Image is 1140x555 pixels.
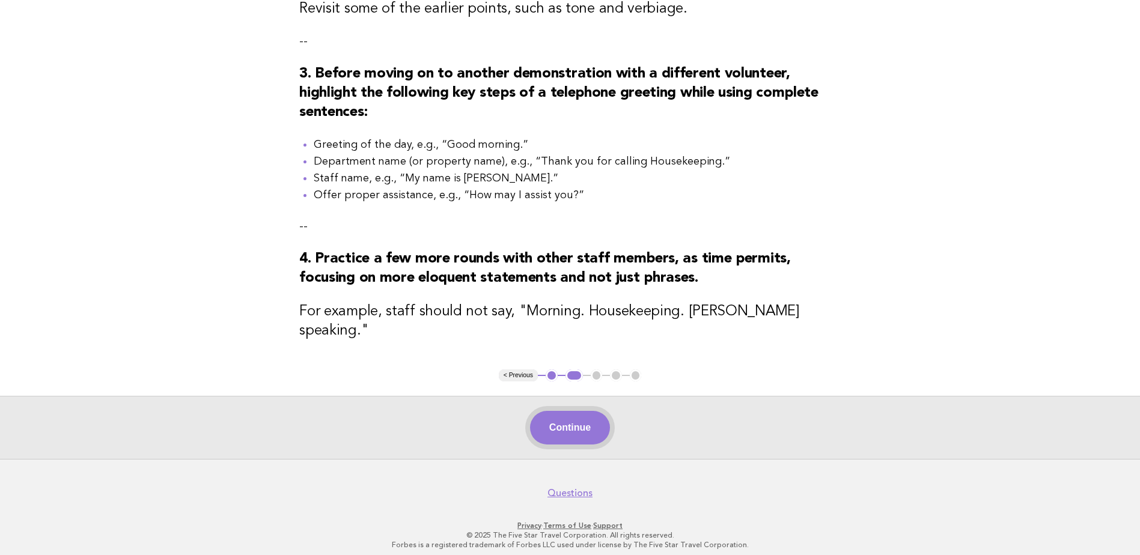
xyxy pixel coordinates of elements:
[299,218,841,235] p: --
[565,369,583,381] button: 2
[546,369,558,381] button: 1
[203,521,938,530] p: · ·
[499,369,538,381] button: < Previous
[517,521,541,530] a: Privacy
[203,530,938,540] p: © 2025 The Five Star Travel Corporation. All rights reserved.
[299,252,790,285] strong: 4. Practice a few more rounds with other staff members, as time permits, focusing on more eloquen...
[299,33,841,50] p: --
[547,487,593,499] a: Questions
[543,521,591,530] a: Terms of Use
[299,67,818,120] strong: 3. Before moving on to another demonstration with a different volunteer, highlight the following ...
[314,136,841,153] li: Greeting of the day, e.g., “Good morning.”
[314,170,841,187] li: Staff name, e.g., “My name is [PERSON_NAME].”
[593,521,623,530] a: Support
[530,411,610,444] button: Continue
[314,187,841,204] li: Offer proper assistance, e.g., “How may I assist you?”
[299,302,841,341] h3: For example, staff should not say, "Morning. Housekeeping. [PERSON_NAME] speaking."
[314,153,841,170] li: Department name (or property name), e.g., “Thank you for calling Housekeeping.”
[203,540,938,550] p: Forbes is a registered trademark of Forbes LLC used under license by The Five Star Travel Corpora...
